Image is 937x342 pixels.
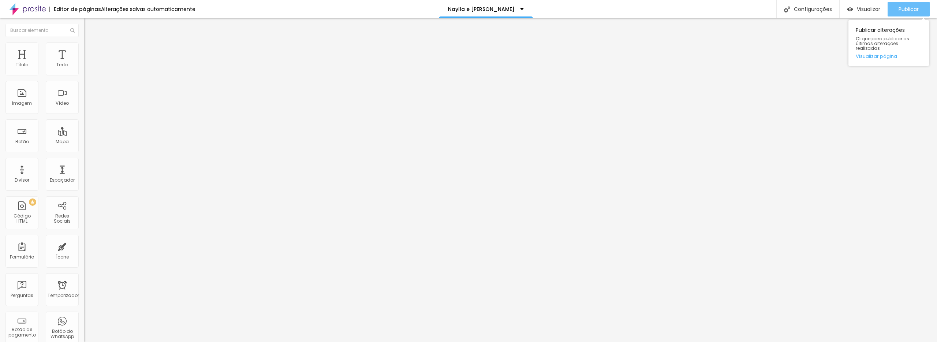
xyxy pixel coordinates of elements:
font: Clique para publicar as últimas alterações realizadas [856,36,909,51]
font: Formulário [10,254,34,260]
font: Configurações [794,5,832,13]
font: Visualizar [857,5,880,13]
img: view-1.svg [847,6,853,12]
img: Ícone [70,28,75,33]
img: Ícone [784,6,790,12]
font: Perguntas [11,292,33,298]
font: Botão do WhatsApp [51,328,74,339]
font: Editor de páginas [54,5,101,13]
font: Ícone [56,254,69,260]
font: Temporizador [48,292,79,298]
font: Imagem [12,100,32,106]
font: Título [16,62,28,68]
font: Visualizar página [856,53,897,60]
font: Mapa [56,138,69,145]
font: Redes Sociais [54,213,71,224]
button: Visualizar [840,2,888,16]
font: Naylla e [PERSON_NAME] [448,5,515,13]
font: Alterações salvas automaticamente [101,5,195,13]
font: Espaçador [50,177,75,183]
a: Visualizar página [856,54,922,59]
iframe: Editor [84,18,937,342]
font: Divisor [15,177,29,183]
font: Vídeo [56,100,69,106]
button: Publicar [888,2,930,16]
font: Código HTML [14,213,31,224]
font: Texto [56,62,68,68]
font: Publicar alterações [856,26,905,34]
font: Botão [15,138,29,145]
font: Botão de pagamento [8,326,36,338]
font: Publicar [899,5,919,13]
input: Buscar elemento [5,24,79,37]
